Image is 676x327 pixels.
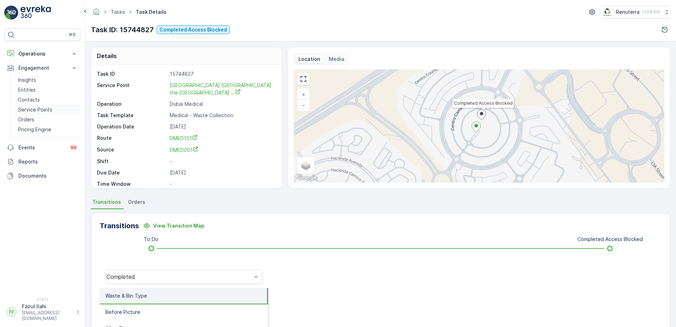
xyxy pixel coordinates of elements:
[18,86,36,93] p: Entities
[144,236,158,243] p: To Do
[170,147,198,153] span: DMED001
[298,56,320,63] p: Location
[170,123,274,130] p: [DATE]
[18,64,66,71] p: Engagement
[577,236,643,243] p: Completed Access Blocked
[91,24,154,35] p: Task ID: 15744827
[4,169,81,183] a: Documents
[298,74,309,84] a: View Fullscreen
[616,8,640,16] p: Renuterra
[105,309,140,316] p: Before Picture
[170,112,274,119] p: Medical - Waste Collection
[170,158,274,165] p: -
[97,52,117,60] p: Details
[105,292,147,299] p: Waste & Bin Type
[6,306,17,318] div: FF
[22,303,73,310] p: Fazul.Ilahi
[170,82,273,96] span: [GEOGRAPHIC_DATA] [GEOGRAPHIC_DATA] the [GEOGRAPHIC_DATA] ...
[18,158,78,165] p: Reports
[100,220,139,231] p: Transitions
[15,85,81,95] a: Entities
[302,102,305,108] span: −
[298,89,309,100] a: Zoom In
[170,169,274,176] p: [DATE]
[296,173,319,183] a: Open this area in Google Maps (opens a new window)
[157,25,230,34] button: Completed Access Blocked
[15,75,81,85] a: Insights
[97,134,167,142] p: Route
[298,100,309,110] a: Zoom Out
[296,173,319,183] img: Google
[18,96,40,103] p: Contacts
[128,199,145,206] span: Orders
[15,115,81,125] a: Orders
[97,82,167,96] p: Service Point
[92,199,121,206] span: Transitions
[170,180,274,188] p: -
[298,158,314,173] a: Layers
[18,144,65,151] p: Events
[18,126,51,133] p: Pricing Engine
[15,95,81,105] a: Contacts
[170,101,274,108] p: Dubai Medical
[97,146,167,154] p: Source
[18,106,52,113] p: Service Points
[97,123,167,130] p: Operation Date
[106,274,252,280] div: Completed
[602,8,613,16] img: Screenshot_2024-07-26_at_13.33.01.png
[111,9,125,15] a: Tasks
[18,116,34,123] p: Orders
[170,70,274,78] p: 15744827
[170,135,198,141] span: DMED101
[92,11,100,17] a: Homepage
[170,134,274,142] a: DMED101
[170,81,273,96] a: Dubai London the Villa Clinic ...
[15,125,81,134] a: Pricing Engine
[71,145,76,150] p: 99
[15,105,81,115] a: Service Points
[18,76,36,84] p: Insights
[4,61,81,75] button: Engagement
[4,155,81,169] a: Reports
[69,32,76,38] p: ⌘B
[329,56,344,63] p: Media
[4,297,81,302] span: v 1.51.1
[18,50,66,57] p: Operations
[18,172,78,179] p: Documents
[97,169,167,176] p: Due Date
[139,220,209,231] button: View Transition Map
[97,101,167,108] p: Operation
[97,112,167,119] p: Task Template
[4,303,81,321] button: FFFazul.Ilahi[EMAIL_ADDRESS][DOMAIN_NAME]
[134,8,168,16] span: Task Details
[159,26,227,33] p: Completed Access Blocked
[97,158,167,165] p: Shift
[97,70,167,78] p: Task ID
[602,6,670,18] button: Renuterra(+04:00)
[642,9,660,15] p: ( +04:00 )
[153,222,204,229] p: View Transition Map
[4,6,18,20] img: logo
[302,91,305,97] span: +
[170,146,274,154] a: DMED001
[4,140,81,155] a: Events99
[21,6,51,20] img: logo_light-DOdMpM7g.png
[97,180,167,188] p: Time Window
[4,47,81,61] button: Operations
[22,310,73,321] p: [EMAIL_ADDRESS][DOMAIN_NAME]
